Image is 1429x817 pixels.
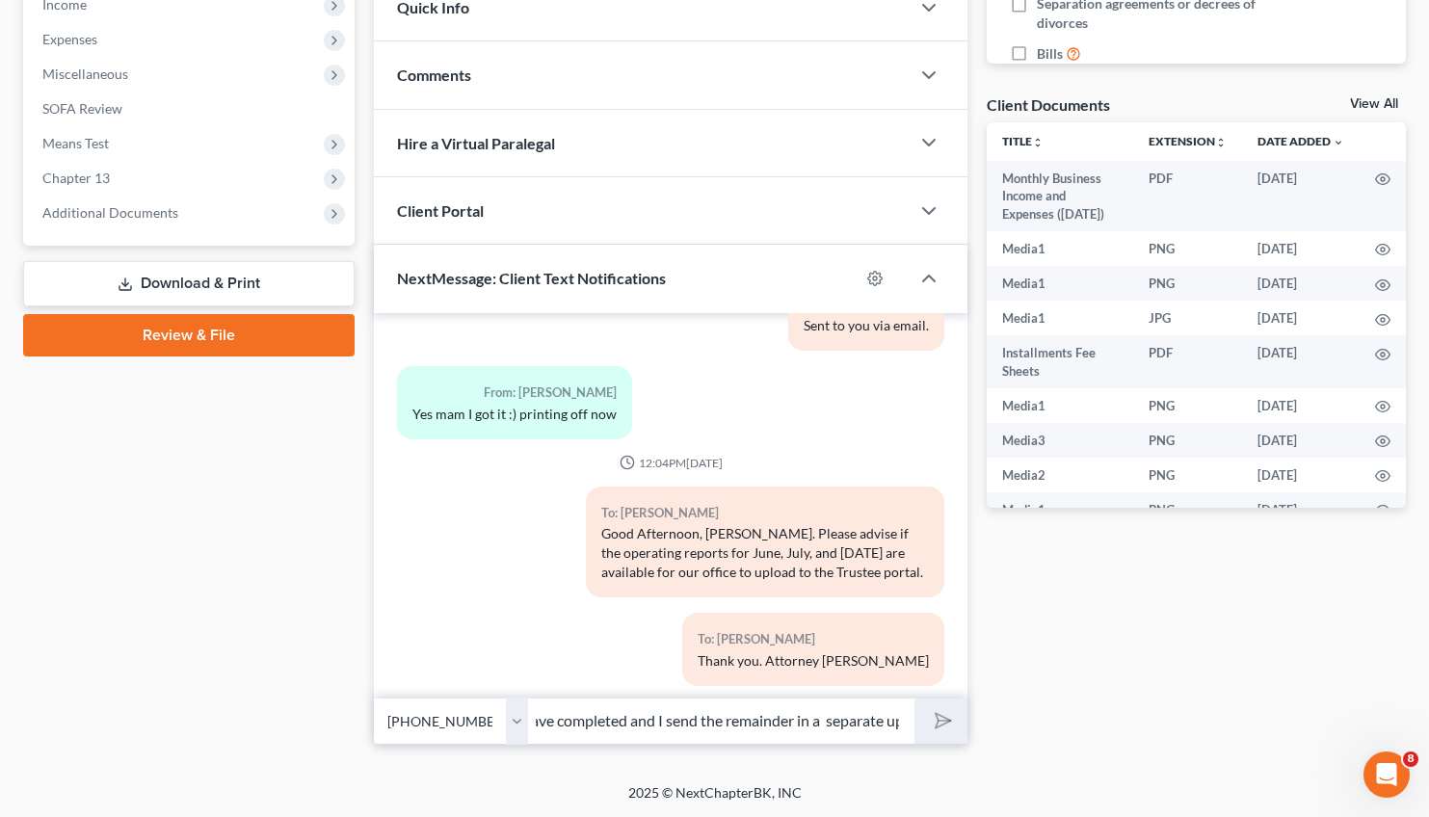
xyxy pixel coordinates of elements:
[1133,388,1242,423] td: PNG
[23,261,355,306] a: Download & Print
[1133,423,1242,458] td: PNG
[1403,751,1418,767] span: 8
[987,335,1133,388] td: Installments Fee Sheets
[397,66,471,84] span: Comments
[412,405,617,424] div: Yes mam I got it :) printing off now
[804,316,929,335] div: Sent to you via email.
[1242,161,1360,231] td: [DATE]
[528,698,914,745] input: Say something...
[93,10,219,24] h1: [PERSON_NAME]
[1242,458,1360,492] td: [DATE]
[1363,751,1410,798] iframe: Intercom live chat
[1133,492,1242,527] td: PNG
[13,8,49,44] button: go back
[1242,335,1360,388] td: [DATE]
[27,92,355,126] a: SOFA Review
[331,623,361,654] button: Send a message…
[1242,231,1360,266] td: [DATE]
[1133,301,1242,335] td: JPG
[15,151,316,354] div: 🚨ATTN: [GEOGRAPHIC_DATA] of [US_STATE]The court has added a new Credit Counseling Field that we n...
[42,31,97,47] span: Expenses
[397,201,484,220] span: Client Portal
[987,458,1133,492] td: Media2
[1350,97,1398,111] a: View All
[1242,301,1360,335] td: [DATE]
[397,455,945,471] div: 12:04PM[DATE]
[1133,458,1242,492] td: PNG
[601,524,929,582] div: Good Afternoon, [PERSON_NAME]. Please advise if the operating reports for June, July, and [DATE] ...
[42,135,109,151] span: Means Test
[42,204,178,221] span: Additional Documents
[31,210,301,342] div: The court has added a new Credit Counseling Field that we need to update upon filing. Please remo...
[412,382,617,404] div: From: [PERSON_NAME]
[338,8,373,42] div: Close
[698,651,929,671] div: Thank you. Attorney [PERSON_NAME]
[987,266,1133,301] td: Media1
[42,170,110,186] span: Chapter 13
[1133,161,1242,231] td: PDF
[1002,134,1044,148] a: Titleunfold_more
[397,269,666,287] span: NextMessage: Client Text Notifications
[1149,134,1227,148] a: Extensionunfold_more
[122,630,138,646] button: Start recording
[1032,137,1044,148] i: unfold_more
[42,66,128,82] span: Miscellaneous
[1242,492,1360,527] td: [DATE]
[987,423,1133,458] td: Media3
[1257,134,1344,148] a: Date Added expand_more
[987,388,1133,423] td: Media1
[15,151,370,396] div: Katie says…
[987,231,1133,266] td: Media1
[302,8,338,44] button: Home
[1333,137,1344,148] i: expand_more
[16,591,369,623] textarea: Message…
[987,301,1133,335] td: Media1
[1242,388,1360,423] td: [DATE]
[987,492,1133,527] td: Media1
[1037,44,1063,64] span: Bills
[92,630,107,646] button: Upload attachment
[31,357,182,369] div: [PERSON_NAME] • 4h ago
[93,24,179,43] p: Active 6h ago
[30,631,45,646] button: Emoji picker
[987,94,1110,115] div: Client Documents
[31,164,275,198] b: 🚨ATTN: [GEOGRAPHIC_DATA] of [US_STATE]
[987,161,1133,231] td: Monthly Business Income and Expenses ([DATE])
[698,628,929,650] div: To: [PERSON_NAME]
[397,134,555,152] span: Hire a Virtual Paralegal
[1133,266,1242,301] td: PNG
[601,502,929,524] div: To: [PERSON_NAME]
[42,100,122,117] span: SOFA Review
[1133,231,1242,266] td: PNG
[1242,423,1360,458] td: [DATE]
[1242,266,1360,301] td: [DATE]
[55,11,86,41] img: Profile image for Katie
[23,314,355,356] a: Review & File
[1133,335,1242,388] td: PDF
[1215,137,1227,148] i: unfold_more
[61,630,76,646] button: Gif picker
